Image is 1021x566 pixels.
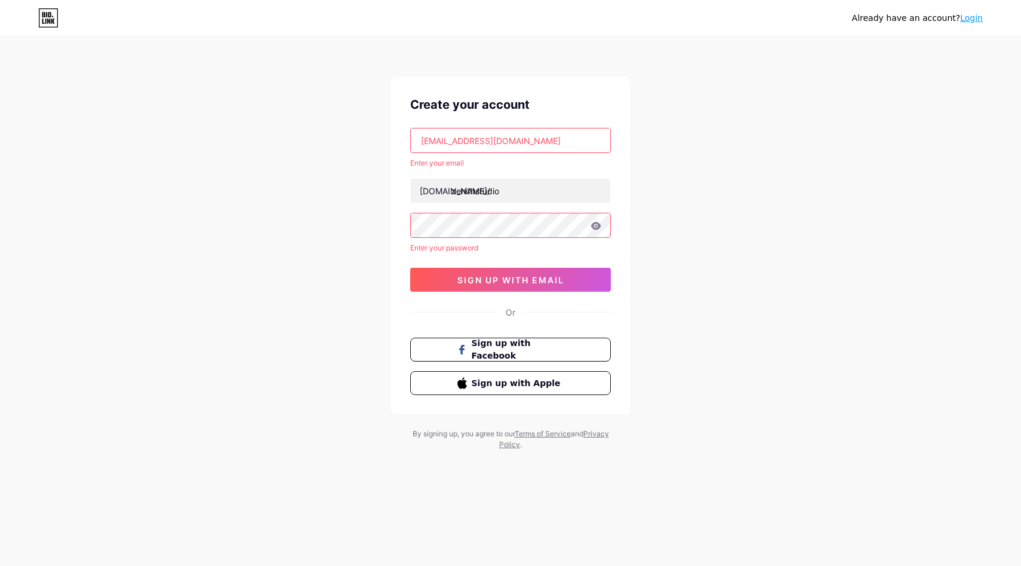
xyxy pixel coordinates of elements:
[410,243,611,253] div: Enter your password
[410,96,611,114] div: Create your account
[410,338,611,362] button: Sign up with Facebook
[506,306,515,319] div: Or
[457,275,564,285] span: sign up with email
[410,371,611,395] button: Sign up with Apple
[411,129,610,152] input: Email
[410,158,611,169] div: Enter your email
[472,337,564,362] span: Sign up with Facebook
[411,179,610,203] input: username
[960,13,983,23] a: Login
[515,429,571,438] a: Terms of Service
[410,268,611,292] button: sign up with email
[852,12,983,25] div: Already have an account?
[472,377,564,390] span: Sign up with Apple
[409,429,612,450] div: By signing up, you agree to our and .
[420,185,490,197] div: [DOMAIN_NAME]/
